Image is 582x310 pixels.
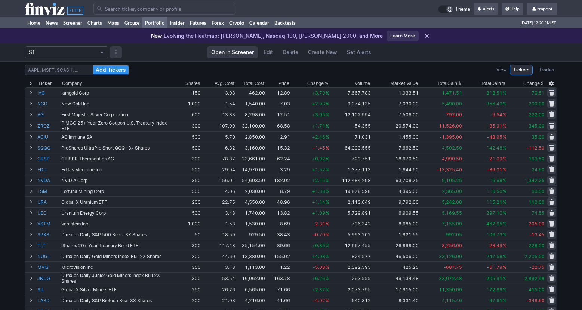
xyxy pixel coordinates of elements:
td: 2,030.00 [236,185,266,196]
td: 29.94 [201,164,236,175]
td: 929.50 [236,229,266,240]
span: 24.60 [532,167,545,172]
td: 2,113,649 [330,196,372,207]
span: 228.00 [529,243,545,248]
span: -1.45 [313,145,325,151]
td: 89.66 [266,240,291,251]
td: 13,380.00 [236,251,266,261]
td: 23,661.00 [236,153,266,164]
input: AAPL, MSFT, $CASH, … [25,65,129,75]
span: % [326,188,329,194]
div: Expand All [25,80,37,87]
span: Set Alerts [347,49,371,56]
span: 7,155.00 [442,221,462,227]
td: 500 [175,164,201,175]
span: % [503,112,506,117]
td: 200 [175,196,201,207]
td: 62.24 [266,153,291,164]
td: 7,662.50 [372,142,419,153]
span: % [503,210,506,216]
td: 350 [175,261,201,272]
td: 7,667,783 [330,87,372,98]
div: Shares [185,80,200,87]
td: 155.02 [266,251,291,261]
span: % [326,145,329,151]
span: S1 [29,49,97,56]
span: -8,256.00 [440,243,462,248]
td: 1,455.00 [372,131,419,142]
span: 345.00 [529,123,545,129]
span: -21.09 [487,156,502,162]
td: 13.82 [266,207,291,218]
td: 7,030.00 [372,98,419,109]
span: -11,526.00 [437,123,462,129]
td: 18,670.50 [372,153,419,164]
span: Add Tickers [96,66,126,74]
td: 300 [175,240,201,251]
td: 1,000 [175,218,201,229]
span: % [326,199,329,205]
span: % [503,90,506,96]
span: +3.79 [312,90,325,96]
div: New Gold Inc [61,101,174,107]
a: Tickers [510,65,533,75]
div: Editas Medicine Inc [61,167,174,172]
td: 7.03 [266,98,291,109]
td: 8.79 [266,185,291,196]
td: 9,792.00 [372,196,419,207]
div: Avg. Cost [215,80,234,87]
span: 33,126.00 [439,254,462,259]
span: 106.73 [486,232,502,237]
a: Screener [61,17,85,28]
span: -23.49 [487,243,502,248]
div: Gain % [481,80,506,87]
div: CRISPR Therapeutics AG [61,156,174,162]
a: Alerts [474,3,498,15]
a: Forex [209,17,227,28]
div: AC Immune SA [61,134,174,140]
span: Edit [264,49,273,56]
td: 1,933.51 [372,87,419,98]
span: Total [437,80,447,87]
span: +1.52 [312,167,325,172]
td: 48.96 [266,196,291,207]
div: NVIDIA Corp [61,178,174,183]
div: Price [278,80,289,87]
span: 16.68 [489,178,502,183]
td: 12,102,994 [330,109,372,120]
a: Help [502,3,523,15]
span: % [503,232,506,237]
a: CRSP [37,153,60,164]
button: Portfolio [25,46,108,58]
td: 22.75 [201,196,236,207]
a: Home [25,17,43,28]
span: -205.00 [526,221,545,227]
td: 18.59 [201,229,236,240]
td: 7,506.00 [372,109,419,120]
div: Company [62,80,82,87]
a: Theme [438,5,470,13]
span: % [503,134,506,140]
span: 35.00 [532,134,545,140]
td: 117.18 [201,240,236,251]
td: 35,154.00 [236,240,266,251]
span: 9,105.25 [442,178,462,183]
span: 318.51 [486,90,502,96]
td: 13.83 [201,109,236,120]
td: 50 [175,229,201,240]
span: % [326,101,329,107]
a: ACIU [37,132,60,142]
td: 350 [175,175,201,185]
td: 71,031 [330,131,372,142]
span: +0.92 [312,156,325,162]
div: Volume [355,80,370,87]
div: Ticker [38,80,52,87]
span: -13,325.40 [437,167,462,172]
span: -4,990.50 [440,156,462,162]
span: 2,365.00 [442,188,462,194]
a: Groups [122,17,142,28]
div: Uranium Energy Corp [61,210,174,216]
div: Gain $ [437,80,461,87]
span: % [503,243,506,248]
td: 54,355 [330,120,372,131]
